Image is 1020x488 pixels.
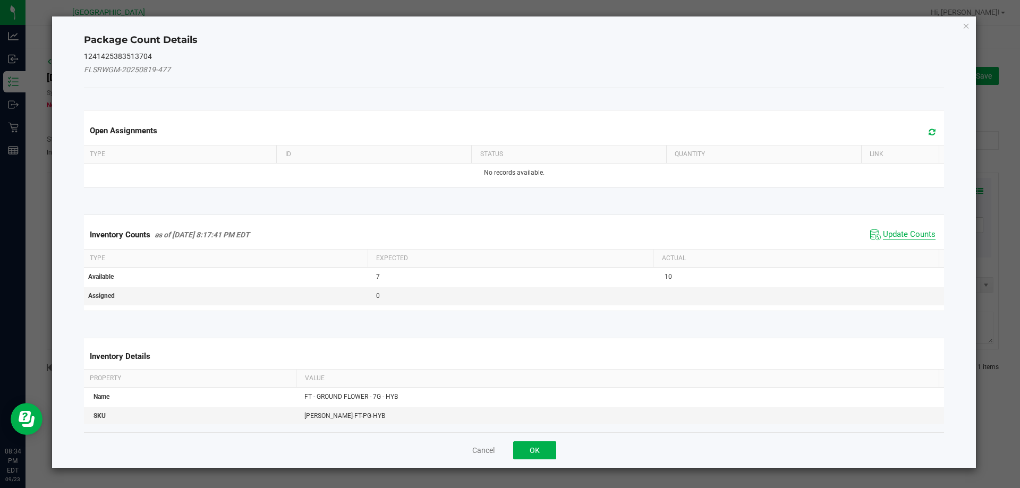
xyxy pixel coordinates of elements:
[305,374,325,382] span: Value
[376,254,408,262] span: Expected
[82,164,947,182] td: No records available.
[84,53,945,61] h5: 1241425383513704
[93,412,106,419] span: SKU
[870,150,883,158] span: Link
[90,352,150,361] span: Inventory Details
[304,412,385,419] span: [PERSON_NAME]-FT-PG-HYB
[90,374,121,382] span: Property
[84,33,945,47] h4: Package Count Details
[90,150,105,158] span: Type
[662,254,686,262] span: Actual
[93,393,109,400] span: Name
[11,403,42,435] iframe: Resource center
[665,273,672,280] span: 10
[376,273,380,280] span: 7
[88,273,114,280] span: Available
[90,126,157,135] span: Open Assignments
[90,230,150,239] span: Inventory Counts
[675,150,705,158] span: Quantity
[90,254,105,262] span: Type
[285,150,291,158] span: ID
[480,150,503,158] span: Status
[513,441,556,459] button: OK
[376,292,380,299] span: 0
[84,66,945,74] h5: FLSRWGM-20250819-477
[304,393,398,400] span: FT - GROUND FLOWER - 7G - HYB
[883,229,936,240] span: Update Counts
[155,230,250,239] span: as of [DATE] 8:17:41 PM EDT
[963,19,970,32] button: Close
[472,445,495,456] button: Cancel
[88,292,115,299] span: Assigned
